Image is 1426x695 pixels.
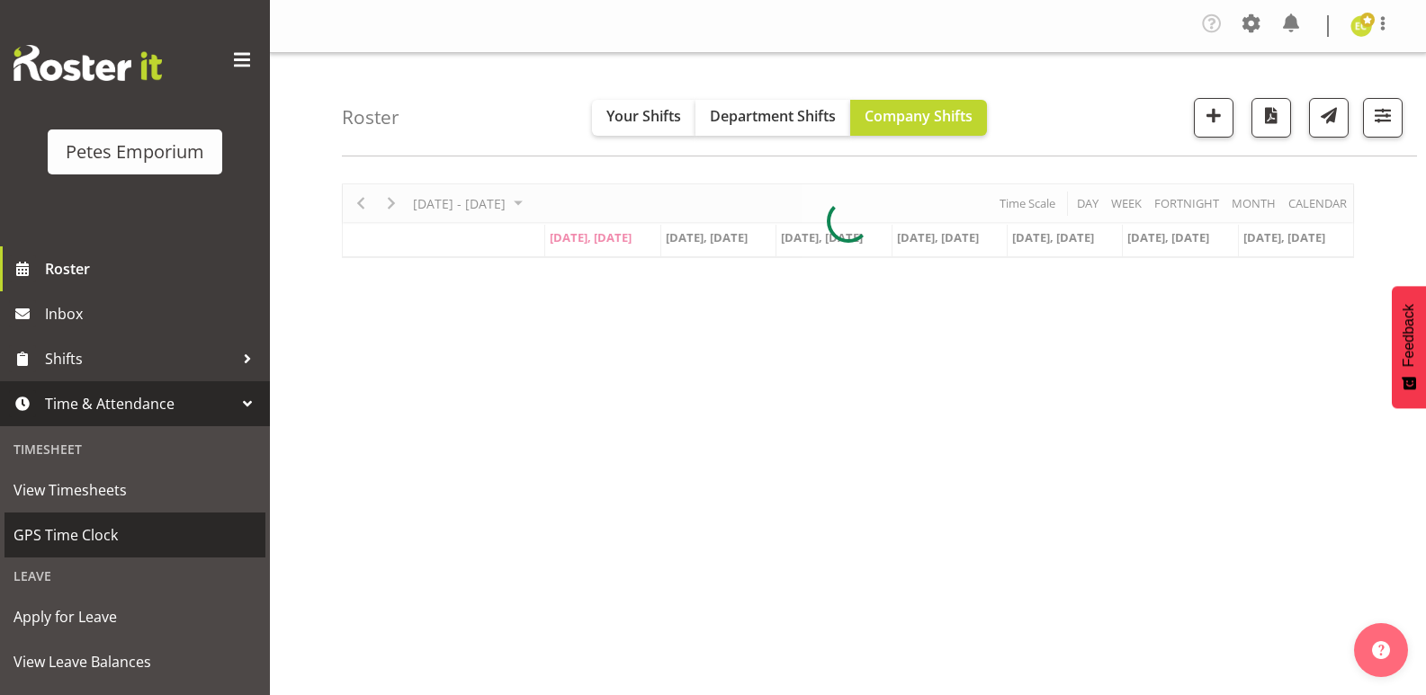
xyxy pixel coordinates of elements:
[4,557,265,594] div: Leave
[4,639,265,684] a: View Leave Balances
[13,45,162,81] img: Rosterit website logo
[13,521,256,548] span: GPS Time Clock
[710,106,836,126] span: Department Shifts
[1309,98,1349,138] button: Send a list of all shifts for the selected filtered period to all rostered employees.
[45,300,261,327] span: Inbox
[66,138,204,165] div: Petes Emporium
[865,106,973,126] span: Company Shifts
[1392,286,1426,408] button: Feedback - Show survey
[592,100,695,136] button: Your Shifts
[4,468,265,512] a: View Timesheets
[1251,98,1291,138] button: Download a PDF of the roster according to the set date range.
[4,431,265,468] div: Timesheet
[1350,15,1372,37] img: emma-croft7499.jpg
[850,100,987,136] button: Company Shifts
[45,390,234,417] span: Time & Attendance
[45,345,234,372] span: Shifts
[342,107,399,128] h4: Roster
[4,512,265,557] a: GPS Time Clock
[45,255,261,282] span: Roster
[13,648,256,675] span: View Leave Balances
[4,594,265,639] a: Apply for Leave
[1363,98,1403,138] button: Filter Shifts
[1194,98,1233,138] button: Add a new shift
[1401,304,1417,367] span: Feedback
[1372,641,1390,659] img: help-xxl-2.png
[606,106,681,126] span: Your Shifts
[13,477,256,503] span: View Timesheets
[695,100,850,136] button: Department Shifts
[13,603,256,630] span: Apply for Leave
